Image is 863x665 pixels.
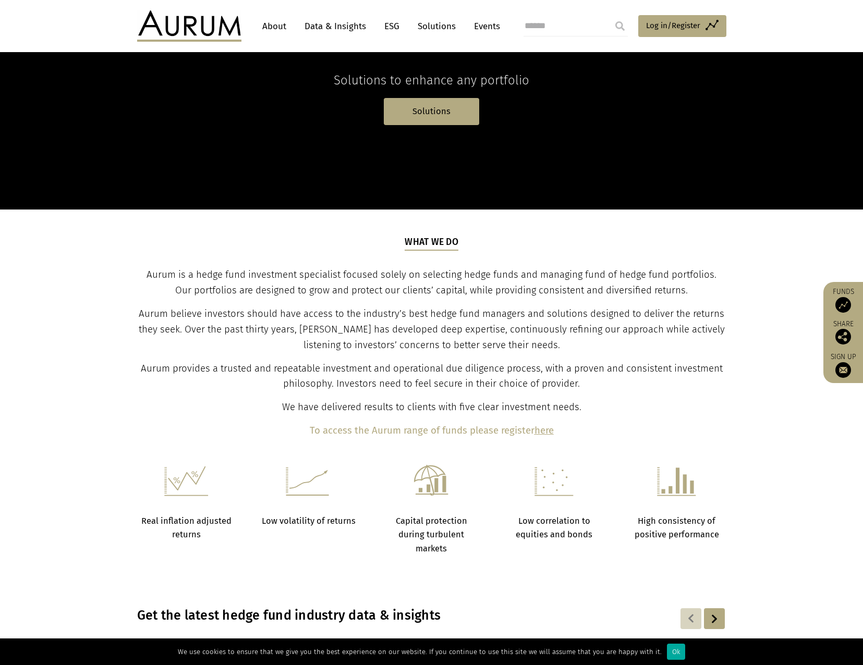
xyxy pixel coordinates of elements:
a: Funds [829,287,858,313]
span: Solutions to enhance any portfolio [334,73,529,88]
a: ESG [379,17,405,36]
h5: What we do [405,236,458,250]
span: We have delivered results to clients with five clear investment needs. [282,401,581,413]
img: Share this post [835,329,851,344]
span: Aurum is a hedge fund investment specialist focused solely on selecting hedge funds and managing ... [147,269,716,296]
img: Access Funds [835,297,851,313]
a: Solutions [384,98,479,125]
a: here [534,425,554,436]
input: Submit [610,16,630,36]
img: Sign up to our newsletter [835,362,851,378]
strong: Capital protection during turbulent markets [396,516,467,553]
strong: Low correlation to equities and bonds [516,516,592,539]
a: Sign up [829,352,858,378]
a: Events [469,17,500,36]
span: Aurum believe investors should have access to the industry’s best hedge fund managers and solutio... [139,308,725,351]
a: Log in/Register [638,15,726,37]
span: Log in/Register [646,19,700,32]
div: Share [829,321,858,344]
div: Ok [667,644,685,660]
b: To access the Aurum range of funds please register [310,425,534,436]
img: Aurum [137,10,241,42]
a: Data & Insights [299,17,371,36]
strong: Low volatility of returns [262,516,356,526]
strong: High consistency of positive performance [635,516,719,539]
span: Aurum provides a trusted and repeatable investment and operational due diligence process, with a ... [141,363,723,390]
strong: Real inflation adjusted returns [141,516,232,539]
h3: Get the latest hedge fund industry data & insights [137,608,592,623]
a: Solutions [412,17,461,36]
a: About [257,17,291,36]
